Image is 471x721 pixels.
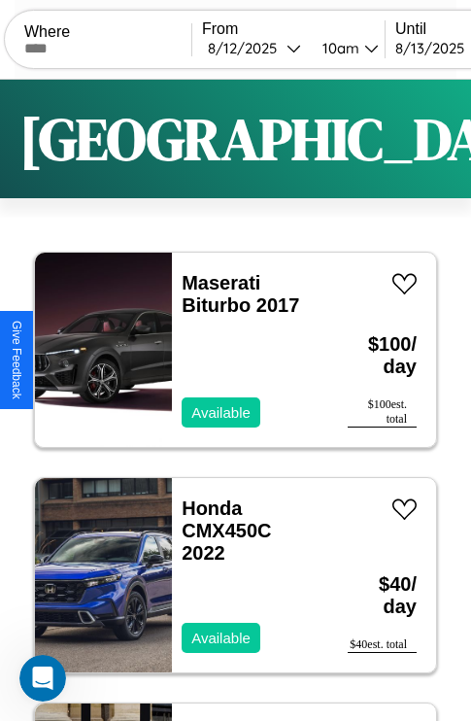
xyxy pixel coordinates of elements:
[202,20,385,38] label: From
[348,397,417,428] div: $ 100 est. total
[202,38,307,58] button: 8/12/2025
[208,39,286,57] div: 8 / 12 / 2025
[191,399,251,426] p: Available
[307,38,385,58] button: 10am
[348,314,417,397] h3: $ 100 / day
[313,39,364,57] div: 10am
[348,637,417,653] div: $ 40 est. total
[348,554,417,637] h3: $ 40 / day
[191,625,251,651] p: Available
[10,321,23,399] div: Give Feedback
[19,655,66,702] iframe: Intercom live chat
[24,23,191,41] label: Where
[182,498,271,564] a: Honda CMX450C 2022
[182,272,299,316] a: Maserati Biturbo 2017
